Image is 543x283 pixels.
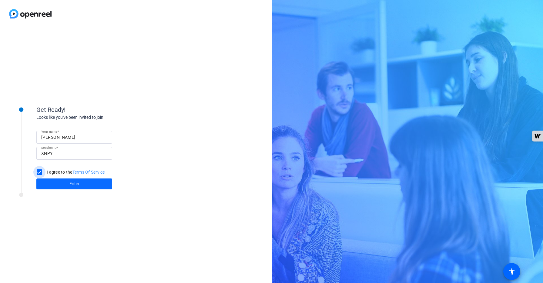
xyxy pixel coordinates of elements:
mat-label: Your name [41,130,57,133]
a: Terms Of Service [72,170,105,175]
div: Get Ready! [36,105,158,114]
mat-label: Session ID [41,146,57,149]
div: Looks like you've been invited to join [36,114,158,121]
span: Enter [69,181,79,187]
button: Enter [36,178,112,189]
mat-icon: accessibility [508,268,515,275]
label: I agree to the [45,169,105,175]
